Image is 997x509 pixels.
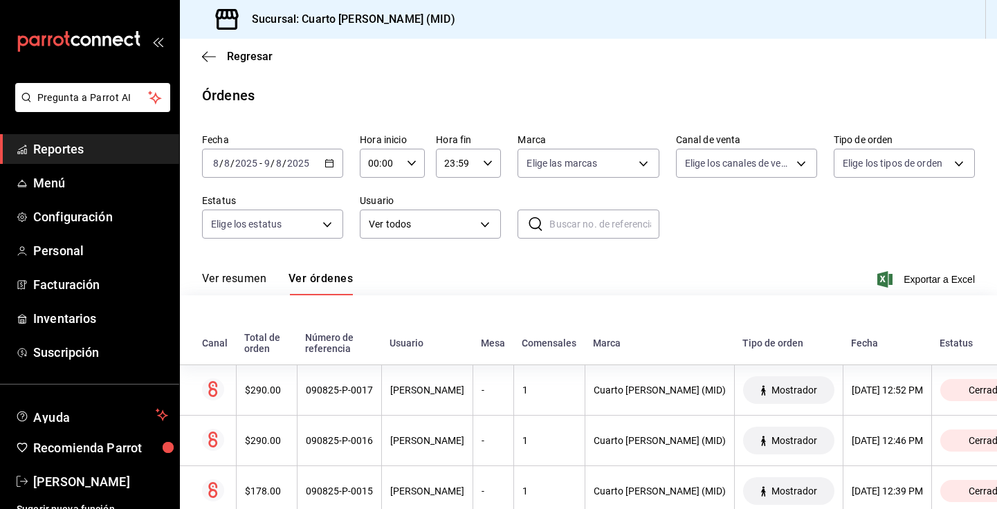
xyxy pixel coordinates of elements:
label: Hora fin [436,135,501,145]
div: - [482,435,505,446]
span: / [230,158,235,169]
span: Facturación [33,275,168,294]
div: Fecha [851,337,923,349]
div: 090825-P-0015 [306,485,373,497]
div: 1 [522,485,576,497]
div: $178.00 [245,485,289,497]
span: [PERSON_NAME] [33,472,168,491]
div: Cuarto [PERSON_NAME] (MID) [594,435,726,446]
div: $290.00 [245,385,289,396]
label: Canal de venta [676,135,817,145]
span: Ayuda [33,407,150,423]
button: Ver órdenes [289,272,353,295]
span: Elige los estatus [211,217,282,231]
button: Exportar a Excel [880,271,975,288]
span: Configuración [33,207,168,226]
input: -- [223,158,230,169]
div: Usuario [390,337,464,349]
label: Fecha [202,135,343,145]
div: Total de orden [244,332,289,354]
label: Tipo de orden [834,135,975,145]
h3: Sucursal: Cuarto [PERSON_NAME] (MID) [241,11,455,28]
div: $290.00 [245,435,289,446]
input: Buscar no. de referencia [549,210,659,238]
div: 090825-P-0017 [306,385,373,396]
div: Marca [593,337,726,349]
span: / [219,158,223,169]
div: Cuarto [PERSON_NAME] (MID) [594,385,726,396]
span: Pregunta a Parrot AI [37,91,149,105]
input: ---- [286,158,310,169]
span: Personal [33,241,168,260]
div: Cuarto [PERSON_NAME] (MID) [594,485,726,497]
span: Inventarios [33,309,168,328]
button: open_drawer_menu [152,36,163,47]
div: Comensales [522,337,576,349]
div: navigation tabs [202,272,353,295]
div: 1 [522,385,576,396]
span: Suscripción [33,343,168,362]
div: - [482,385,505,396]
input: ---- [235,158,258,169]
div: Órdenes [202,85,255,106]
span: Elige las marcas [527,156,597,170]
div: [PERSON_NAME] [390,485,464,497]
div: Número de referencia [305,332,373,354]
span: / [271,158,275,169]
button: Regresar [202,50,273,63]
span: Menú [33,174,168,192]
span: Elige los canales de venta [685,156,792,170]
span: / [282,158,286,169]
label: Estatus [202,196,343,205]
label: Hora inicio [360,135,425,145]
label: Usuario [360,196,501,205]
span: Reportes [33,140,168,158]
span: - [259,158,262,169]
span: Mostrador [766,385,823,396]
div: Tipo de orden [742,337,834,349]
span: Mostrador [766,435,823,446]
div: - [482,485,505,497]
div: [DATE] 12:39 PM [852,485,923,497]
span: Ver todos [369,217,475,232]
label: Marca [518,135,659,145]
div: [DATE] 12:52 PM [852,385,923,396]
input: -- [264,158,271,169]
div: 090825-P-0016 [306,435,373,446]
div: Mesa [481,337,505,349]
div: [PERSON_NAME] [390,385,464,396]
input: -- [275,158,282,169]
span: Regresar [227,50,273,63]
div: [DATE] 12:46 PM [852,435,923,446]
input: -- [212,158,219,169]
span: Elige los tipos de orden [843,156,942,170]
span: Mostrador [766,485,823,497]
button: Ver resumen [202,272,266,295]
button: Pregunta a Parrot AI [15,83,170,112]
a: Pregunta a Parrot AI [10,100,170,115]
div: [PERSON_NAME] [390,435,464,446]
div: Canal [202,337,228,349]
div: 1 [522,435,576,446]
span: Recomienda Parrot [33,438,168,457]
